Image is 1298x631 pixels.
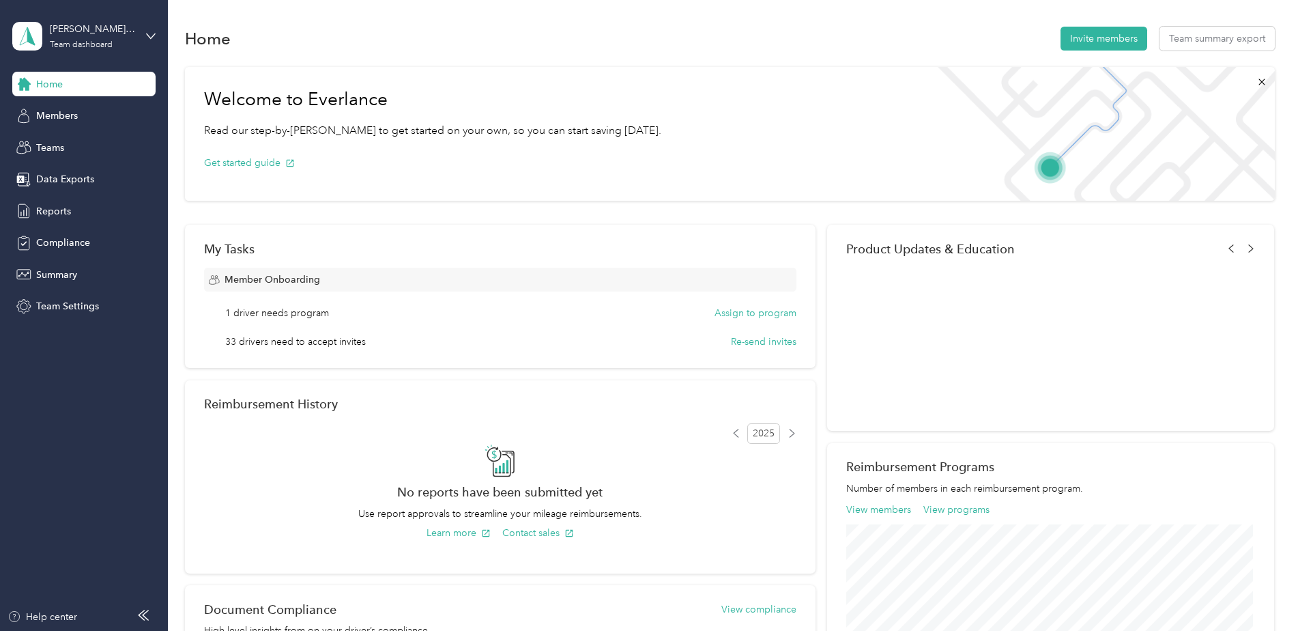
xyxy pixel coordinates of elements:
div: Team dashboard [50,41,113,49]
button: Learn more [427,526,491,540]
h1: Welcome to Everlance [204,89,661,111]
h2: Reimbursement Programs [846,460,1255,474]
button: View members [846,503,911,517]
span: Teams [36,141,64,155]
button: View programs [923,503,990,517]
button: View compliance [721,602,796,617]
iframe: Everlance-gr Chat Button Frame [1222,555,1298,631]
h1: Home [185,31,231,46]
button: Team summary export [1159,27,1275,51]
div: [PERSON_NAME][EMAIL_ADDRESS][PERSON_NAME][DOMAIN_NAME] [50,22,135,36]
span: Product Updates & Education [846,242,1015,256]
span: Data Exports [36,172,94,186]
span: 33 drivers need to accept invites [225,335,366,349]
img: Welcome to everlance [924,67,1274,201]
button: Get started guide [204,156,295,170]
button: Invite members [1061,27,1147,51]
button: Help center [8,610,77,624]
span: Member Onboarding [225,272,320,287]
button: Contact sales [502,526,574,540]
span: Compliance [36,236,90,250]
span: Members [36,109,78,123]
span: 1 driver needs program [225,306,329,320]
div: My Tasks [204,242,796,256]
h2: Reimbursement History [204,397,338,411]
button: Assign to program [715,306,796,320]
span: Summary [36,268,77,282]
p: Number of members in each reimbursement program. [846,481,1255,496]
p: Read our step-by-[PERSON_NAME] to get started on your own, so you can start saving [DATE]. [204,122,661,139]
span: 2025 [747,423,780,444]
p: Use report approvals to streamline your mileage reimbursements. [204,507,796,521]
h2: Document Compliance [204,602,336,617]
h2: No reports have been submitted yet [204,485,796,499]
span: Reports [36,204,71,219]
button: Re-send invites [731,335,796,349]
span: Home [36,77,63,92]
span: Team Settings [36,299,99,313]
